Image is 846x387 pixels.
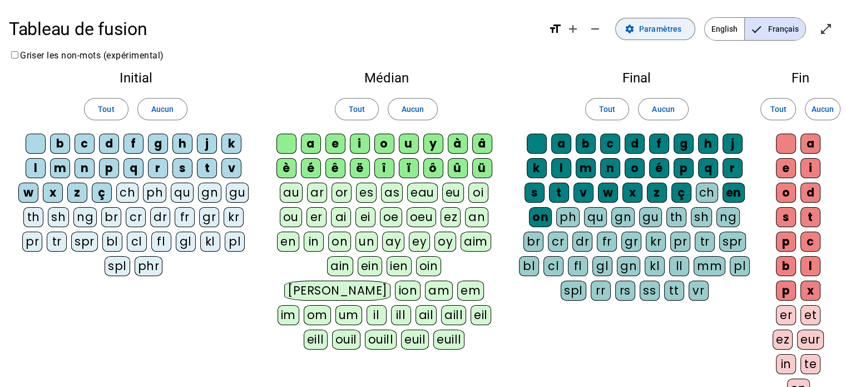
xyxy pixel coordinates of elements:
div: et [800,305,820,325]
div: a [301,134,321,154]
div: eu [442,183,464,203]
div: cl [543,256,563,276]
div: un [355,232,378,252]
div: tt [664,281,684,301]
button: Aucun [137,98,187,120]
div: gl [592,256,612,276]
div: o [625,158,645,178]
button: Tout [760,98,796,120]
div: ouill [365,330,397,350]
div: m [576,158,596,178]
div: sh [48,207,69,227]
div: q [698,158,718,178]
div: ey [409,232,430,252]
div: ain [327,256,353,276]
div: b [50,134,70,154]
div: dr [150,207,170,227]
div: k [527,158,547,178]
div: th [23,207,43,227]
div: e [776,158,796,178]
div: ë [350,158,370,178]
span: Aucun [652,102,674,116]
div: s [172,158,192,178]
div: ay [382,232,404,252]
div: g [148,134,168,154]
div: ss [640,281,660,301]
div: [PERSON_NAME] [284,281,390,301]
div: on [328,232,351,252]
div: ez [773,330,793,350]
div: s [776,207,796,227]
mat-icon: remove [588,22,602,36]
div: er [776,305,796,325]
div: cr [548,232,568,252]
div: bl [102,232,122,252]
div: p [776,281,796,301]
div: x [622,183,642,203]
div: ouil [332,330,360,350]
div: tr [695,232,715,252]
div: e [325,134,345,154]
div: ou [280,207,302,227]
div: eau [407,183,438,203]
div: t [197,158,217,178]
div: am [425,281,453,301]
div: ion [395,281,420,301]
div: i [800,158,820,178]
div: euil [401,330,429,350]
div: j [197,134,217,154]
div: ien [387,256,412,276]
div: gn [617,256,640,276]
span: Français [745,18,805,40]
button: Entrer en plein écran [815,18,837,40]
div: w [18,183,38,203]
div: pr [670,232,690,252]
div: fr [175,207,195,227]
div: eil [471,305,491,325]
div: sh [691,207,712,227]
div: l [26,158,46,178]
div: mm [694,256,725,276]
div: in [776,354,796,374]
div: rs [615,281,635,301]
div: c [75,134,95,154]
span: Tout [349,102,365,116]
div: p [674,158,694,178]
div: j [723,134,743,154]
div: eur [797,330,824,350]
div: gr [199,207,219,227]
div: x [800,281,820,301]
div: ein [358,256,383,276]
div: qu [171,183,194,203]
h2: Médian [271,71,501,85]
div: ng [716,207,740,227]
div: b [776,256,796,276]
div: ll [669,256,689,276]
div: gn [611,207,635,227]
div: spr [719,232,746,252]
div: te [800,354,820,374]
div: ph [556,207,580,227]
div: ai [331,207,351,227]
h1: Tableau de fusion [9,11,540,47]
div: cl [127,232,147,252]
button: Tout [84,98,128,120]
div: ei [355,207,375,227]
span: Aucun [402,102,424,116]
div: ê [325,158,345,178]
div: i [350,134,370,154]
div: gl [176,232,196,252]
div: br [523,232,543,252]
div: kl [645,256,665,276]
div: gn [198,183,221,203]
div: or [332,183,352,203]
div: c [800,232,820,252]
div: é [649,158,669,178]
div: gu [226,183,249,203]
div: aim [461,232,491,252]
div: qu [584,207,607,227]
span: Paramètres [639,22,681,36]
div: ç [92,183,112,203]
div: x [43,183,63,203]
div: d [625,134,645,154]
